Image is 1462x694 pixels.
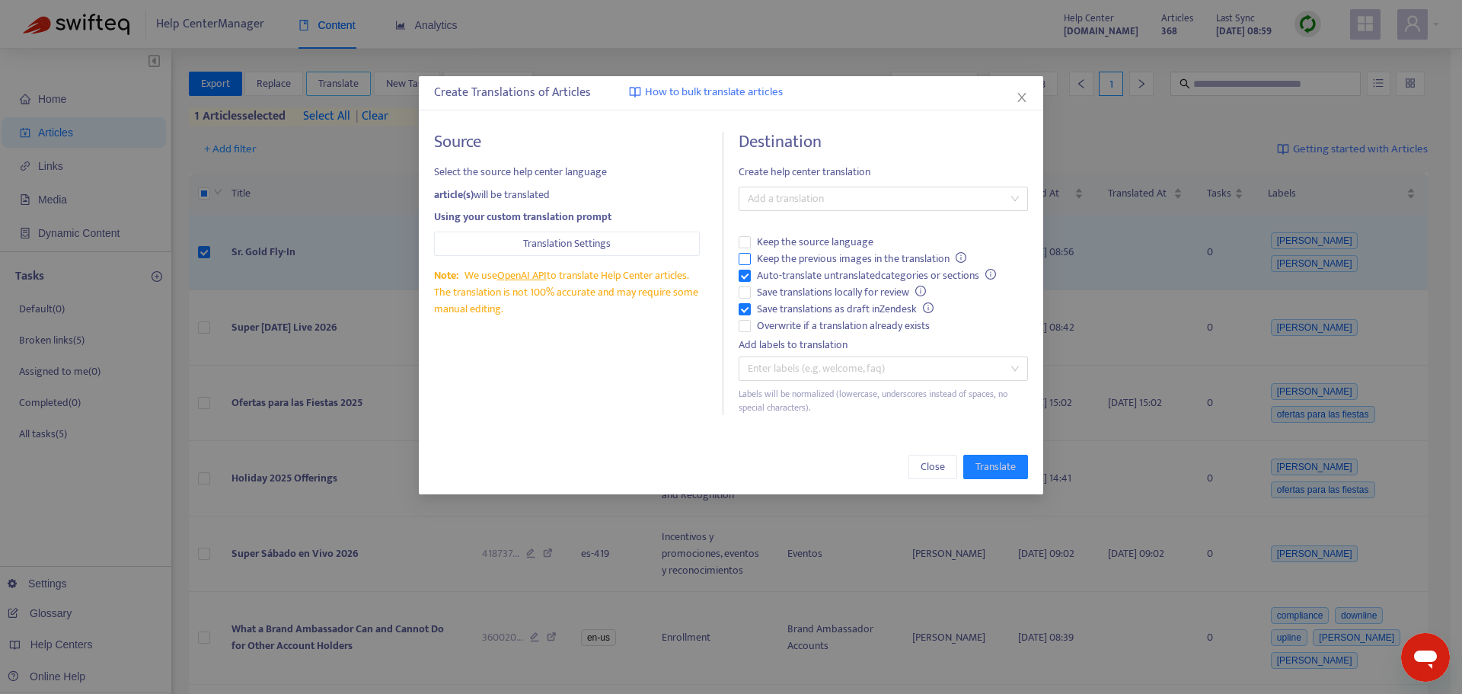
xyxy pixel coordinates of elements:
[434,84,1028,102] div: Create Translations of Articles
[985,269,996,280] span: info-circle
[434,186,474,203] strong: article(s)
[923,302,934,313] span: info-circle
[629,86,641,98] img: image-link
[963,455,1028,479] button: Translate
[921,459,945,475] span: Close
[629,84,783,101] a: How to bulk translate articles
[523,235,611,252] span: Translation Settings
[915,286,926,296] span: info-circle
[751,284,932,301] span: Save translations locally for review
[739,132,1028,152] h4: Destination
[434,232,700,256] button: Translation Settings
[739,387,1028,416] div: Labels will be normalized (lowercase, underscores instead of spaces, no special characters).
[751,301,940,318] span: Save translations as draft in Zendesk
[434,209,700,225] div: Using your custom translation prompt
[434,132,700,152] h4: Source
[739,164,1028,181] span: Create help center translation
[434,164,700,181] span: Select the source help center language
[739,337,1028,353] div: Add labels to translation
[434,187,700,203] div: will be translated
[751,318,936,334] span: Overwrite if a translation already exists
[434,267,700,318] div: We use to translate Help Center articles. The translation is not 100% accurate and may require so...
[497,267,547,284] a: OpenAI API
[645,84,783,101] span: How to bulk translate articles
[956,252,966,263] span: info-circle
[1401,633,1450,682] iframe: Button to launch messaging window
[908,455,957,479] button: Close
[1014,89,1030,106] button: Close
[751,267,1002,284] span: Auto-translate untranslated categories or sections
[751,251,972,267] span: Keep the previous images in the translation
[434,267,458,284] span: Note:
[751,234,879,251] span: Keep the source language
[1016,91,1028,104] span: close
